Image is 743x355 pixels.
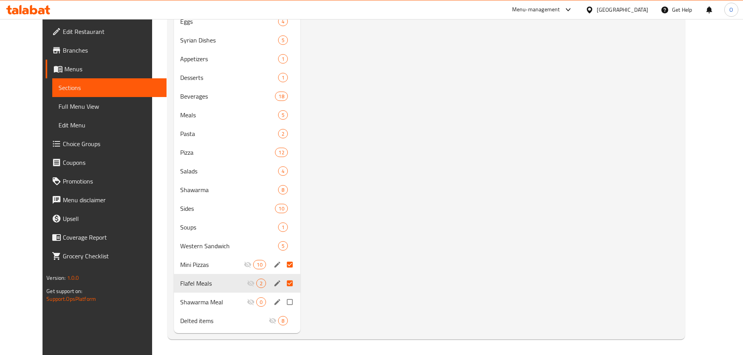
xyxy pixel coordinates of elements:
div: items [278,316,288,325]
svg: Inactive section [269,317,277,325]
span: 5 [278,111,287,119]
button: edit [272,260,284,270]
a: Menus [46,60,167,78]
span: Edit Restaurant [63,27,160,36]
span: Shawarma [180,185,278,194]
span: Desserts [180,73,278,82]
span: 10 [275,205,287,212]
div: [GEOGRAPHIC_DATA] [597,5,648,14]
div: items [275,148,287,157]
span: 1 [278,55,287,63]
span: Appetizers [180,54,278,64]
div: items [278,35,288,45]
a: Full Menu View [52,97,167,116]
div: items [278,129,288,138]
a: Menu disclaimer [46,191,167,209]
span: 1 [278,74,287,81]
span: Eggs [180,17,278,26]
span: Promotions [63,177,160,186]
a: Branches [46,41,167,60]
a: Coupons [46,153,167,172]
div: items [278,185,288,194]
div: items [278,17,288,26]
span: Upsell [63,214,160,223]
span: 8 [278,317,287,325]
span: Delted items [180,316,268,325]
span: 2 [278,130,287,138]
span: 2 [257,280,266,287]
span: Coupons [63,158,160,167]
button: edit [272,297,284,307]
div: items [275,92,287,101]
span: Menu disclaimer [63,195,160,205]
div: Pizza12 [174,143,300,162]
svg: Inactive section [247,279,255,287]
div: Pasta2 [174,124,300,143]
span: Menus [64,64,160,74]
button: edit [272,278,284,288]
div: items [256,279,266,288]
div: Desserts1 [174,68,300,87]
span: Mini Pizzas [180,260,244,269]
div: Beverages18 [174,87,300,106]
a: Support.OpsPlatform [46,294,96,304]
span: Western Sandwich [180,241,278,251]
div: items [278,54,288,64]
div: Menu-management [512,5,560,14]
span: 4 [278,168,287,175]
div: Meals5 [174,106,300,124]
div: Shawarma Meal0edit [174,293,300,311]
span: Shawarma Meal [180,297,246,307]
div: Eggs4 [174,12,300,31]
span: 0 [257,298,266,306]
span: Pasta [180,129,278,138]
span: Flafel Meals [180,279,246,288]
a: Sections [52,78,167,97]
span: Edit Menu [59,120,160,130]
span: Get support on: [46,286,82,296]
span: Beverages [180,92,275,101]
div: Shawarma8 [174,180,300,199]
div: items [278,241,288,251]
div: Western Sandwich5 [174,237,300,255]
span: Pizza [180,148,275,157]
span: Sections [59,83,160,92]
span: O [729,5,733,14]
span: 1 [278,224,287,231]
a: Grocery Checklist [46,247,167,265]
div: Soups1 [174,218,300,237]
span: 1.0.0 [67,273,79,283]
div: items [256,297,266,307]
svg: Inactive section [247,298,255,306]
div: Syrian Dishes5 [174,31,300,49]
span: Soups [180,223,278,232]
div: items [278,223,288,232]
span: Choice Groups [63,139,160,148]
div: Meals [180,110,278,120]
span: Syrian Dishes [180,35,278,45]
span: Sides [180,204,275,213]
div: Flafel Meals2edit [174,274,300,293]
a: Choice Groups [46,134,167,153]
div: items [278,166,288,176]
div: Mini Pizzas10edit [174,255,300,274]
span: 12 [275,149,287,156]
span: 5 [278,242,287,250]
span: Salads [180,166,278,176]
a: Coverage Report [46,228,167,247]
div: Salads4 [174,162,300,180]
div: Delted items8 [174,311,300,330]
a: Promotions [46,172,167,191]
a: Edit Menu [52,116,167,134]
div: items [278,110,288,120]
